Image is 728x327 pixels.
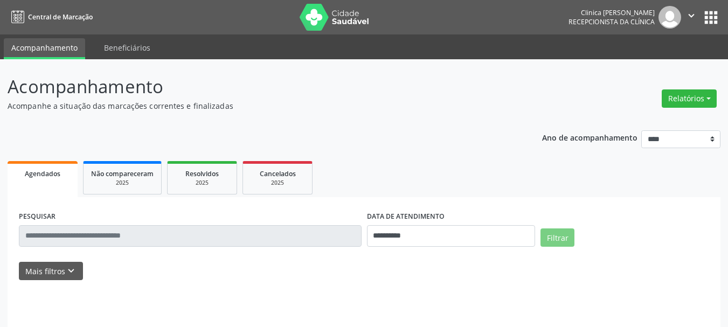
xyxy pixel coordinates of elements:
[19,208,56,225] label: PESQUISAR
[658,6,681,29] img: img
[25,169,60,178] span: Agendados
[568,8,655,17] div: Clinica [PERSON_NAME]
[251,179,304,187] div: 2025
[568,17,655,26] span: Recepcionista da clínica
[8,73,507,100] p: Acompanhamento
[260,169,296,178] span: Cancelados
[65,265,77,277] i: keyboard_arrow_down
[8,100,507,112] p: Acompanhe a situação das marcações correntes e finalizadas
[4,38,85,59] a: Acompanhamento
[367,208,445,225] label: DATA DE ATENDIMENTO
[542,130,637,144] p: Ano de acompanhamento
[540,228,574,247] button: Filtrar
[28,12,93,22] span: Central de Marcação
[185,169,219,178] span: Resolvidos
[685,10,697,22] i: 
[91,169,154,178] span: Não compareceram
[702,8,720,27] button: apps
[96,38,158,57] a: Beneficiários
[19,262,83,281] button: Mais filtroskeyboard_arrow_down
[175,179,229,187] div: 2025
[91,179,154,187] div: 2025
[8,8,93,26] a: Central de Marcação
[662,89,717,108] button: Relatórios
[681,6,702,29] button: 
